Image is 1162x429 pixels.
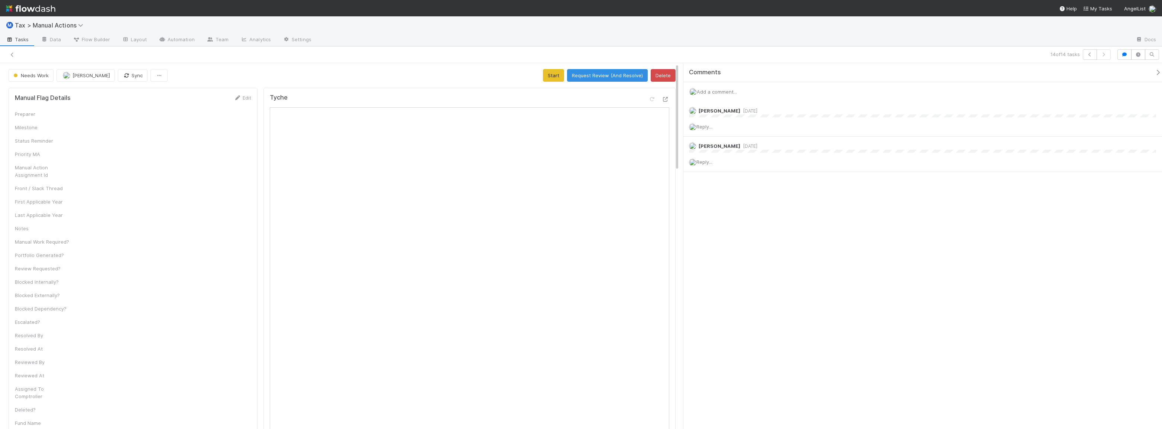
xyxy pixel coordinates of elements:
img: avatar_85833754-9fc2-4f19-a44b-7938606ee299.png [689,159,696,166]
a: Team [201,34,234,46]
span: Reply... [696,159,712,165]
span: Add a comment... [697,89,737,95]
span: Tasks [6,36,29,43]
div: Escalated? [15,318,71,326]
button: Sync [118,69,148,82]
a: Flow Builder [67,34,116,46]
span: Reply... [696,124,712,130]
img: avatar_85833754-9fc2-4f19-a44b-7938606ee299.png [689,88,697,95]
div: Milestone [15,124,71,131]
a: My Tasks [1083,5,1112,12]
div: Manual Action Assignment Id [15,164,71,179]
button: Delete [651,69,676,82]
div: Help [1059,5,1077,12]
div: Deleted? [15,406,71,413]
span: Ⓜ️ [6,22,13,28]
div: Last Applicable Year [15,211,71,219]
div: Resolved By [15,332,71,339]
a: Settings [277,34,317,46]
div: Review Requested? [15,265,71,272]
a: Automation [153,34,201,46]
span: AngelList [1124,6,1146,12]
button: [PERSON_NAME] [56,69,115,82]
h5: Manual Flag Details [15,94,71,102]
img: avatar_711f55b7-5a46-40da-996f-bc93b6b86381.png [689,142,696,150]
button: Request Review (And Resolve) [567,69,648,82]
h5: Tyche [270,94,288,101]
span: [PERSON_NAME] [72,72,110,78]
div: Resolved At [15,345,71,352]
div: Reviewed At [15,372,71,379]
div: Portfolio Generated? [15,251,71,259]
div: Priority MA [15,150,71,158]
span: Flow Builder [73,36,110,43]
img: avatar_85833754-9fc2-4f19-a44b-7938606ee299.png [1149,5,1156,13]
img: avatar_85833754-9fc2-4f19-a44b-7938606ee299.png [689,123,696,131]
span: [PERSON_NAME] [699,143,740,149]
a: Layout [116,34,153,46]
span: My Tasks [1083,6,1112,12]
span: [PERSON_NAME] [699,108,740,114]
a: Edit [234,95,251,101]
div: Preparer [15,110,71,118]
div: Assigned To Comptroller [15,385,71,400]
div: Blocked Externally? [15,292,71,299]
div: Reviewed By [15,358,71,366]
span: Tax > Manual Actions [15,22,87,29]
span: 14 of 14 tasks [1051,51,1080,58]
a: Data [35,34,67,46]
div: Manual Work Required? [15,238,71,246]
span: [DATE] [740,108,757,114]
img: avatar_711f55b7-5a46-40da-996f-bc93b6b86381.png [689,107,696,114]
div: First Applicable Year [15,198,71,205]
button: Start [543,69,564,82]
img: avatar_711f55b7-5a46-40da-996f-bc93b6b86381.png [63,72,70,79]
div: Fund Name [15,419,71,427]
span: [DATE] [740,143,757,149]
img: logo-inverted-e16ddd16eac7371096b0.svg [6,2,55,15]
a: Docs [1130,34,1162,46]
div: Status Reminder [15,137,71,144]
div: Blocked Dependency? [15,305,71,312]
div: Front / Slack Thread [15,185,71,192]
div: Blocked Internally? [15,278,71,286]
a: Analytics [234,34,277,46]
span: Comments [689,69,721,76]
div: Notes [15,225,71,232]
